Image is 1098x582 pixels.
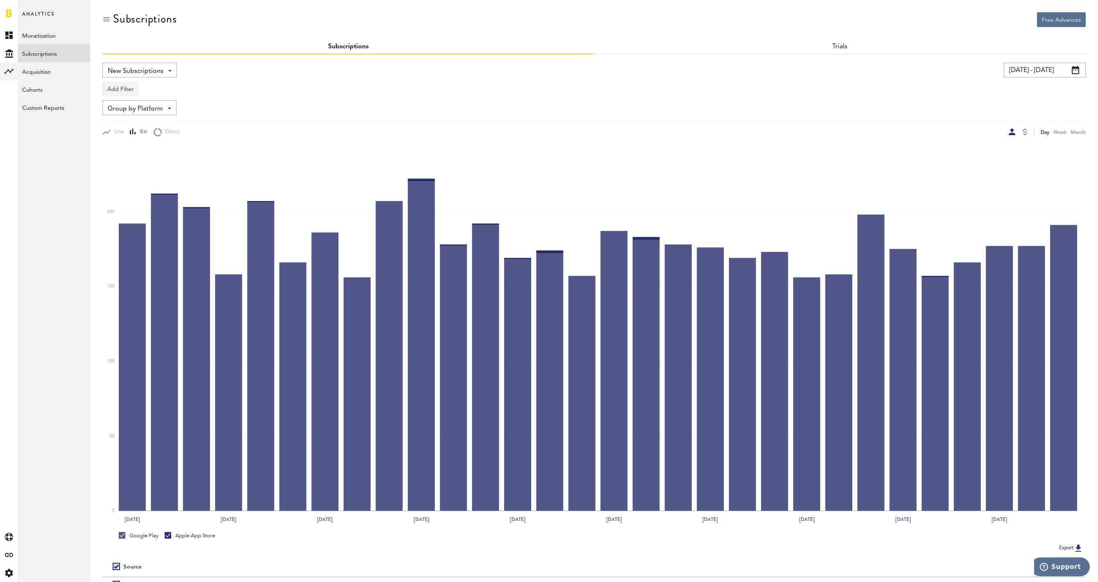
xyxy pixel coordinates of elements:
a: Acquisition [18,62,90,80]
text: 200 [107,210,115,214]
div: Google Play [119,532,158,539]
text: [DATE] [125,516,140,523]
text: [DATE] [414,516,429,523]
text: 0 [112,509,115,513]
a: Cohorts [18,80,90,98]
text: [DATE] [606,516,622,523]
div: Month [1071,128,1086,136]
a: Custom Reports [18,98,90,116]
a: Monetization [18,26,90,44]
a: Trials [832,43,847,50]
div: Period total [604,564,1076,571]
button: Export [1057,543,1086,553]
div: Source [123,564,142,571]
text: 150 [107,284,115,288]
text: 50 [110,434,115,438]
iframe: Opens a widget where you can find more information [1034,557,1090,578]
div: Apple App Store [165,532,215,539]
div: Day [1041,128,1049,136]
text: [DATE] [702,516,718,523]
text: [DATE] [510,516,525,523]
button: Add Filter [102,82,138,96]
a: Subscriptions [328,43,369,50]
text: [DATE] [799,516,815,523]
span: Analytics [22,9,54,26]
div: Week [1053,128,1066,136]
text: [DATE] [317,516,333,523]
span: New Subscriptions [108,64,163,78]
span: Donut [162,129,179,136]
span: Line [111,129,124,136]
text: [DATE] [992,516,1007,523]
text: [DATE] [895,516,911,523]
img: Export [1073,543,1083,553]
span: Group by Platform [108,102,163,116]
text: 100 [107,359,115,363]
text: [DATE] [221,516,236,523]
button: Free Advances [1037,12,1086,27]
div: Subscriptions [113,12,177,25]
a: Subscriptions [18,44,90,62]
span: Bar [136,129,147,136]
